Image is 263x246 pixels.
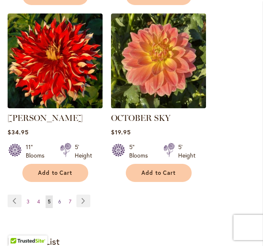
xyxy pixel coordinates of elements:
a: 3 [24,195,32,208]
span: 6 [58,198,61,205]
button: Add to Cart [126,164,192,182]
a: Nick Sr [8,102,103,110]
img: Nick Sr [8,13,103,108]
a: October Sky [111,102,206,110]
a: 4 [35,195,42,208]
button: Add to Cart [22,164,88,182]
span: $34.95 [8,128,29,136]
a: 7 [67,195,73,208]
div: 5" Blooms [129,143,153,160]
span: 3 [27,198,30,205]
a: OCTOBER SKY [111,113,171,123]
span: 4 [37,198,40,205]
span: 5 [48,198,51,205]
span: $19.95 [111,128,131,136]
div: 5' Height [178,143,195,160]
span: Add to Cart [38,169,73,176]
img: October Sky [111,13,206,108]
span: Add to Cart [141,169,176,176]
iframe: Launch Accessibility Center [6,216,30,240]
div: 5' Height [75,143,92,160]
a: [PERSON_NAME] [8,113,83,123]
span: 7 [69,198,71,205]
div: 11" Blooms [26,143,50,160]
a: 6 [56,195,63,208]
